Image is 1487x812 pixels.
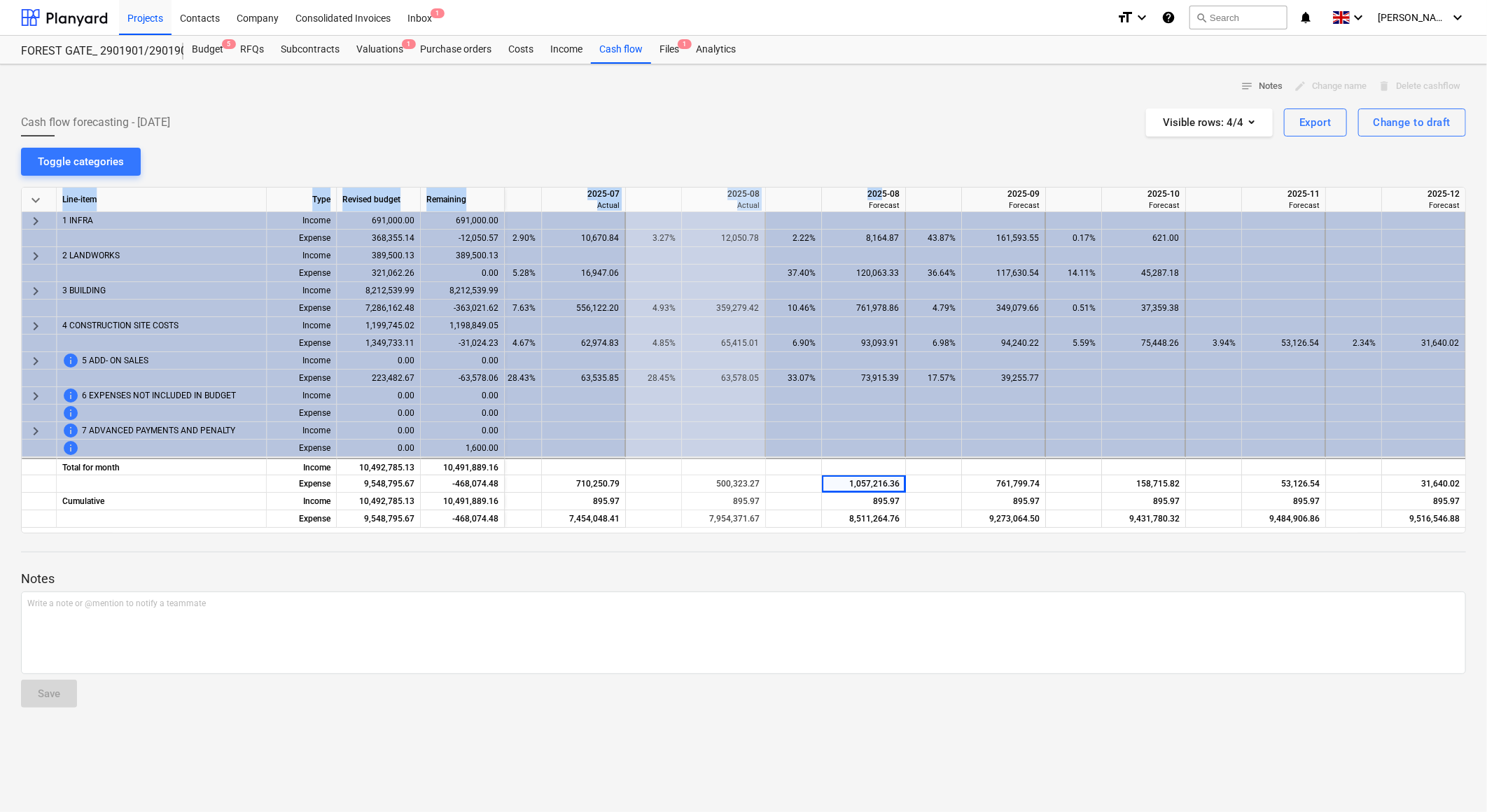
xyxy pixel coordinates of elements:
div: Income [267,317,337,335]
div: Expense [267,475,337,493]
div: 7,954,371.67 [687,510,760,528]
div: 7.63% [491,300,536,317]
div: 4.67% [491,335,536,352]
div: -63,578.06 [421,370,505,387]
div: 2025-08 [828,188,900,200]
div: 9,273,064.50 [968,510,1040,528]
a: Costs [500,36,542,64]
div: Expense [267,405,337,422]
div: Visible rows : 4/4 [1163,113,1256,132]
div: 158,715.82 [1108,475,1180,493]
div: Expense [267,230,337,247]
div: 500,323.27 [687,475,760,493]
div: 1,349,733.11 [337,335,421,352]
div: -363,021.62 [421,300,505,317]
iframe: Chat Widget [1417,745,1487,812]
div: 4.85% [631,335,676,352]
div: Type [267,188,337,212]
button: Search [1189,6,1287,29]
div: 0.00 [421,265,505,282]
a: Valuations1 [348,36,412,64]
span: notes [1241,80,1253,92]
div: 53,126.54 [1248,335,1319,352]
div: 895.97 [1108,493,1180,510]
div: 9,431,780.32 [1108,510,1180,528]
div: 0.00 [421,352,505,370]
div: 8,212,539.99 [421,282,505,300]
div: Income [267,422,337,440]
div: Export [1299,113,1332,132]
a: Purchase orders [412,36,500,64]
div: 0.00 [421,405,505,422]
div: Expense [267,265,337,282]
div: Toggle categories [38,153,124,171]
div: 117,630.54 [968,265,1039,282]
div: 0.00 [421,387,505,405]
div: 4.79% [912,300,956,317]
div: Remaining [421,188,505,212]
span: 1 INFRA [62,212,93,230]
div: 4.93% [631,300,676,317]
div: 1,057,216.36 [828,475,900,493]
div: Total for month [57,458,267,475]
button: Change to draft [1358,108,1466,136]
div: 0.51% [1052,300,1096,317]
div: 10.46% [772,300,816,317]
p: Notes [21,570,1466,587]
div: Expense [267,300,337,317]
div: 2025-11 [1248,188,1320,200]
span: 7 ADVANCED PAYMENTS AND PENALTY [82,422,235,440]
div: 37.40% [772,265,816,282]
div: Files [651,36,687,64]
div: 73,915.39 [828,370,899,387]
div: 761,799.74 [968,475,1040,493]
div: 10,491,889.16 [421,458,505,475]
div: 321,062.26 [337,265,421,282]
div: Forecast [968,200,1040,211]
span: This line-item cannot be forecasted before price for client is updated. To change this, contact y... [62,352,79,369]
div: 3.94% [1192,335,1236,352]
div: Forecast [1388,200,1460,211]
div: Income [267,493,337,510]
div: 62,974.83 [547,335,619,352]
div: 6.90% [772,335,816,352]
div: 65,415.01 [687,335,759,352]
div: 2025-09 [968,188,1040,200]
div: 1,199,745.02 [337,317,421,335]
div: 94,240.22 [968,335,1039,352]
span: This line-item cannot be forecasted before revised budget is updated [62,405,79,421]
div: 161,593.55 [968,230,1039,247]
div: 2025-07 [547,188,620,200]
div: -12,050.57 [421,230,505,247]
div: Forecast [828,200,900,211]
div: 895.97 [687,493,760,510]
span: [PERSON_NAME] [1378,12,1448,23]
div: -468,074.48 [421,475,505,493]
span: keyboard_arrow_down [27,192,44,209]
div: Expense [267,440,337,457]
div: 37,359.38 [1108,300,1179,317]
i: keyboard_arrow_down [1449,9,1466,26]
div: 0.00 [337,352,421,370]
span: 1 [678,39,692,49]
div: 12,050.78 [687,230,759,247]
div: 10,492,785.13 [337,493,421,510]
div: 8,212,539.99 [337,282,421,300]
div: 7,286,162.48 [337,300,421,317]
button: Notes [1235,76,1288,97]
div: 389,500.13 [421,247,505,265]
span: search [1196,12,1207,23]
span: This line-item cannot be forecasted before revised budget is updated [62,440,79,456]
a: Budget5 [183,36,232,64]
span: keyboard_arrow_right [27,213,44,230]
div: Line-item [57,188,267,212]
div: 895.97 [828,493,900,510]
div: 31,640.02 [1388,475,1460,493]
div: 43.87% [912,230,956,247]
div: 0.00 [421,422,505,440]
div: 556,122.20 [547,300,619,317]
div: -468,074.48 [421,510,505,528]
span: Notes [1241,78,1283,94]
